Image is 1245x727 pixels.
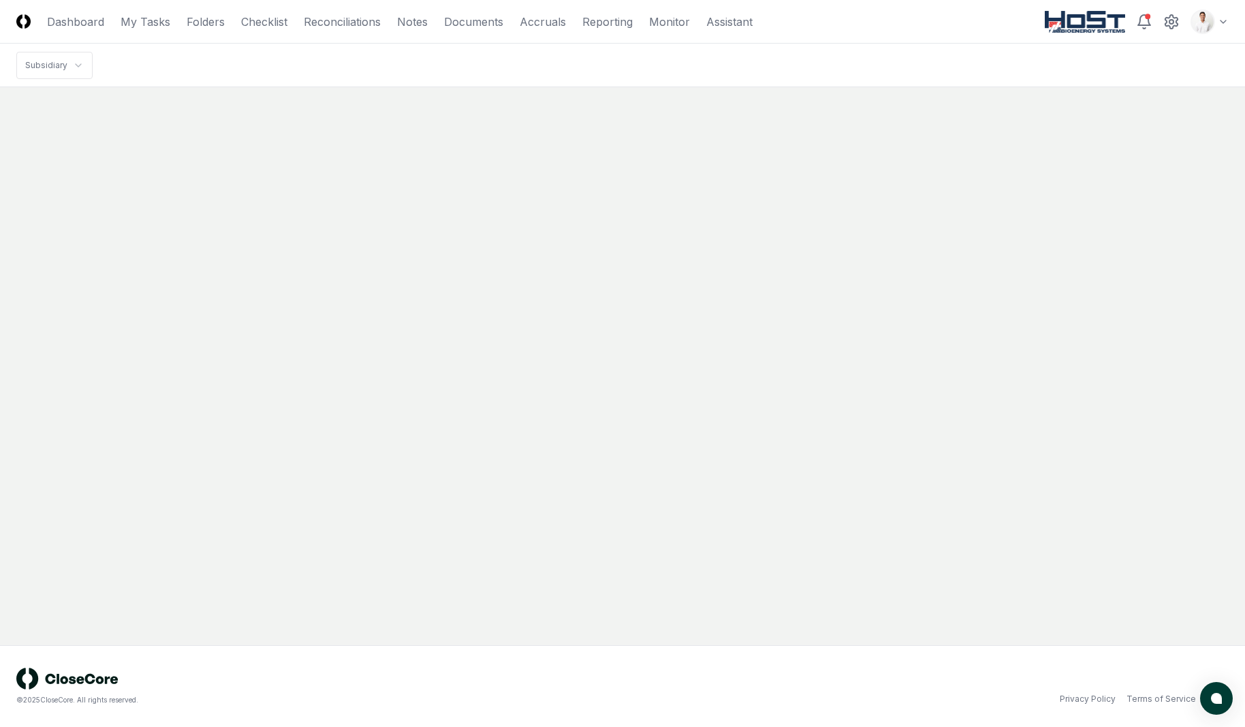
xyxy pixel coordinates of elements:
a: Monitor [649,14,690,30]
img: logo [16,668,119,690]
img: d09822cc-9b6d-4858-8d66-9570c114c672_b0bc35f1-fa8e-4ccc-bc23-b02c2d8c2b72.png [1192,11,1214,33]
a: Documents [444,14,503,30]
a: Notes [397,14,428,30]
img: HoSt BioEnergy logo [1045,11,1126,33]
a: Reporting [582,14,633,30]
a: Accruals [520,14,566,30]
button: atlas-launcher [1200,682,1233,715]
a: My Tasks [121,14,170,30]
img: Logo [16,14,31,29]
nav: breadcrumb [16,52,93,79]
div: Subsidiary [25,59,67,72]
a: Folders [187,14,225,30]
a: Checklist [241,14,287,30]
div: © 2025 CloseCore. All rights reserved. [16,695,622,705]
a: Privacy Policy [1060,693,1116,705]
a: Assistant [706,14,753,30]
a: Terms of Service [1126,693,1196,705]
a: Reconciliations [304,14,381,30]
a: Dashboard [47,14,104,30]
